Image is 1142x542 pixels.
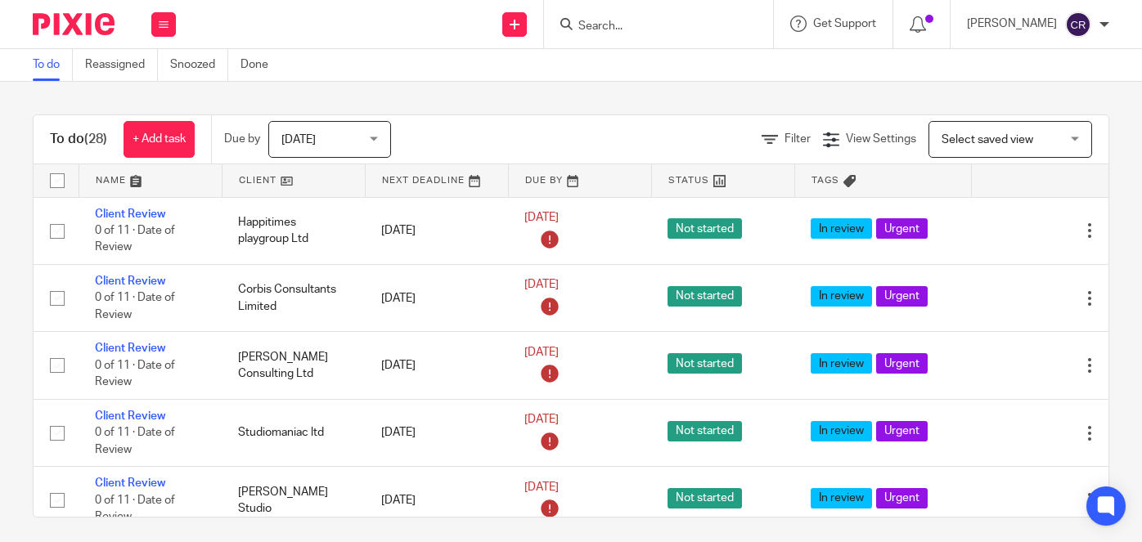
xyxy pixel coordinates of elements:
a: To do [33,49,73,81]
span: Urgent [876,218,928,239]
a: Client Review [95,343,165,354]
span: In review [811,353,872,374]
span: Not started [668,421,742,441]
span: In review [811,421,872,441]
a: Client Review [95,410,165,422]
span: [DATE] [524,212,559,223]
span: 0 of 11 · Date of Review [95,360,175,388]
span: Tags [812,176,839,185]
span: [DATE] [524,414,559,426]
input: Search [577,20,724,34]
a: Snoozed [170,49,228,81]
img: Pixie [33,13,115,35]
span: Urgent [876,488,928,508]
span: Not started [668,286,742,307]
span: Urgent [876,421,928,441]
td: [DATE] [365,467,508,534]
td: [PERSON_NAME] Consulting Ltd [222,332,365,399]
td: [DATE] [365,332,508,399]
span: 0 of 11 · Date of Review [95,427,175,455]
span: Urgent [876,286,928,307]
span: Not started [668,353,742,374]
span: [DATE] [524,482,559,493]
span: [DATE] [281,134,316,146]
span: [DATE] [524,347,559,358]
span: Get Support [813,18,876,29]
img: svg%3E [1065,11,1091,38]
span: In review [811,488,872,508]
span: Select saved view [942,134,1033,146]
td: [PERSON_NAME] Studio [222,467,365,534]
span: Urgent [876,353,928,374]
h1: To do [50,131,107,148]
span: In review [811,286,872,307]
td: [DATE] [365,399,508,466]
p: [PERSON_NAME] [967,16,1057,32]
span: (28) [84,132,107,146]
span: 0 of 11 · Date of Review [95,495,175,523]
a: Reassigned [85,49,158,81]
td: Happitimes playgroup Ltd [222,197,365,264]
a: Done [241,49,281,81]
td: Studiomaniac ltd [222,399,365,466]
td: [DATE] [365,197,508,264]
span: [DATE] [524,280,559,291]
p: Due by [224,131,260,147]
span: 0 of 11 · Date of Review [95,225,175,253]
span: Filter [785,133,811,145]
a: + Add task [124,121,195,158]
span: View Settings [846,133,916,145]
span: 0 of 11 · Date of Review [95,293,175,321]
td: [DATE] [365,264,508,331]
span: In review [811,218,872,239]
a: Client Review [95,208,165,220]
span: Not started [668,488,742,508]
a: Client Review [95,275,165,287]
a: Client Review [95,477,165,489]
td: Corbis Consultants Limited [222,264,365,331]
span: Not started [668,218,742,239]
